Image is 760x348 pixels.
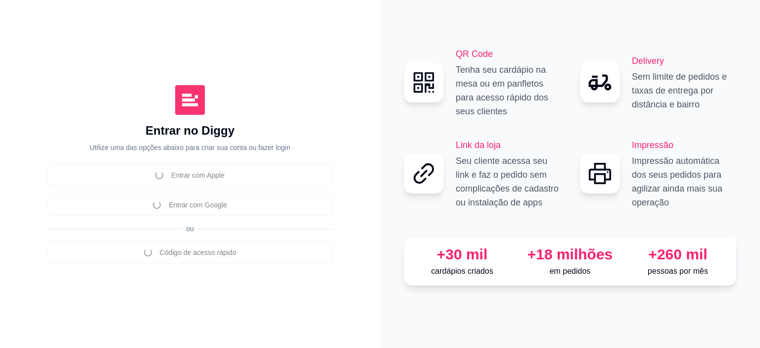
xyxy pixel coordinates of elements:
[628,265,728,277] p: pessoas por mês
[456,138,560,152] h2: Link da loja
[175,85,205,115] img: Diggy
[456,47,560,61] h2: QR Code
[632,138,736,152] h2: Impressão
[182,225,198,233] span: ou
[520,246,620,263] div: +18 milhões
[632,154,736,209] p: Impressão automática dos seus pedidos para agilizar ainda mais sua operação
[456,154,560,209] p: Seu cliente acessa seu link e faz o pedido sem complicações de cadastro ou instalação de apps
[412,265,512,277] p: cardápios criados
[412,246,512,263] div: +30 mil
[632,54,736,68] h2: Delivery
[145,123,235,139] h1: Entrar no Diggy
[628,246,728,263] div: +260 mil
[90,143,290,152] p: Utilize uma das opções abaixo para criar sua conta ou fazer login
[456,63,560,118] p: Tenha seu cardápio na mesa ou em panfletos para acesso rápido dos seus clientes
[520,265,620,277] p: em pedidos
[632,70,736,111] p: Sem limite de pedidos e taxas de entrega por distância e bairro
